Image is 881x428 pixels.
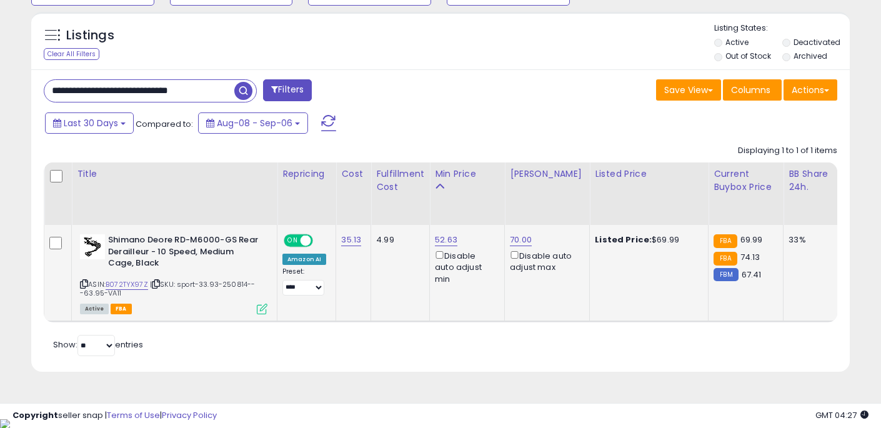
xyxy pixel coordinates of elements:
a: Terms of Use [107,409,160,421]
button: Aug-08 - Sep-06 [198,112,308,134]
p: Listing States: [714,22,850,34]
span: 2025-10-7 04:27 GMT [815,409,869,421]
a: Privacy Policy [162,409,217,421]
div: ASIN: [80,234,267,313]
small: FBA [714,252,737,266]
button: Actions [784,79,837,101]
div: 4.99 [376,234,420,246]
span: OFF [311,236,331,246]
h5: Listings [66,27,114,44]
img: 415DzGs7BtL._SL40_.jpg [80,234,105,259]
div: $69.99 [595,234,699,246]
b: Shimano Deore RD-M6000-GS Rear Derailleur - 10 Speed, Medium Cage, Black [108,234,260,272]
span: Aug-08 - Sep-06 [217,117,292,129]
a: B072TYX97Z [106,279,148,290]
button: Save View [656,79,721,101]
div: Listed Price [595,167,703,181]
a: 35.13 [341,234,361,246]
div: Current Buybox Price [714,167,778,194]
span: 69.99 [740,234,763,246]
div: Disable auto adjust max [510,249,580,273]
b: Listed Price: [595,234,652,246]
a: 70.00 [510,234,532,246]
div: Preset: [282,267,326,296]
label: Archived [794,51,827,61]
small: FBA [714,234,737,248]
label: Deactivated [794,37,840,47]
div: Disable auto adjust min [435,249,495,285]
span: ON [285,236,301,246]
span: 67.41 [742,269,762,281]
span: Last 30 Days [64,117,118,129]
span: All listings currently available for purchase on Amazon [80,304,109,314]
div: Min Price [435,167,499,181]
div: Repricing [282,167,331,181]
div: BB Share 24h. [789,167,834,194]
div: Displaying 1 to 1 of 1 items [738,145,837,157]
span: Compared to: [136,118,193,130]
div: [PERSON_NAME] [510,167,584,181]
div: seller snap | | [12,410,217,422]
span: | SKU: sport-33.93-250814---63.95-VA11 [80,279,256,298]
button: Last 30 Days [45,112,134,134]
div: Title [77,167,272,181]
span: FBA [111,304,132,314]
span: 74.13 [740,251,760,263]
button: Columns [723,79,782,101]
label: Active [725,37,749,47]
div: Amazon AI [282,254,326,265]
span: Columns [731,84,770,96]
a: 52.63 [435,234,457,246]
button: Filters [263,79,312,101]
label: Out of Stock [725,51,771,61]
strong: Copyright [12,409,58,421]
div: Fulfillment Cost [376,167,424,194]
span: Show: entries [53,339,143,351]
small: FBM [714,268,738,281]
div: 33% [789,234,830,246]
div: Clear All Filters [44,48,99,60]
div: Cost [341,167,366,181]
